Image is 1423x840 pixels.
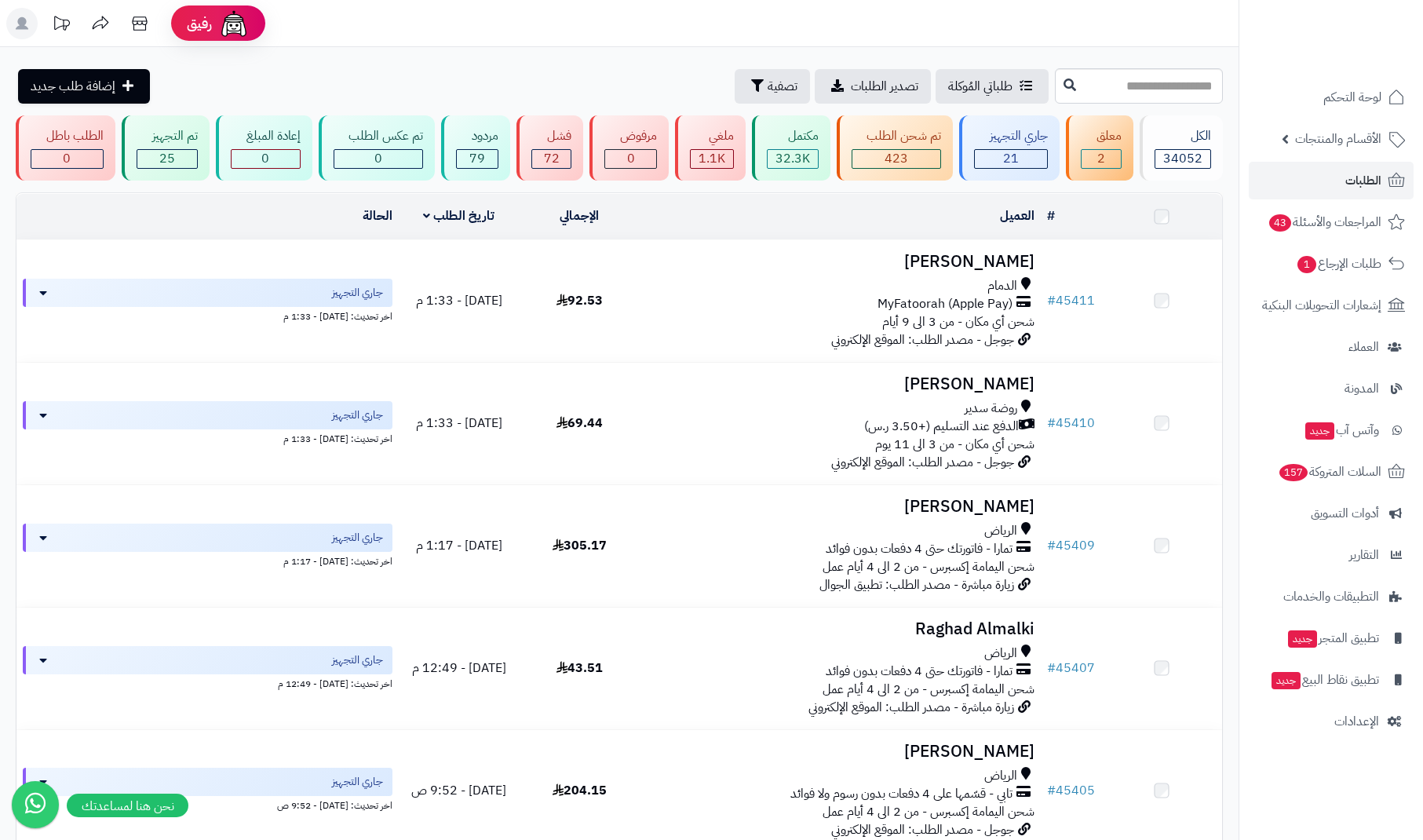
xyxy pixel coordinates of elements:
a: تصدير الطلبات [815,69,931,104]
span: المراجعات والأسئلة [1268,211,1381,233]
span: جاري التجهيز [332,652,383,668]
div: 423 [852,150,941,168]
span: جاري التجهيز [332,285,383,301]
span: 92.53 [556,291,603,310]
h3: Raghad Almalki [646,620,1034,638]
span: 305.17 [553,536,607,555]
span: وآتس آب [1304,419,1379,441]
div: 0 [334,150,423,168]
span: [DATE] - 9:52 ص [411,781,506,800]
span: تصفية [768,77,797,96]
div: اخر تحديث: [DATE] - 12:49 م [23,674,392,691]
a: الكل34052 [1137,115,1226,181]
div: تم التجهيز [137,127,198,145]
span: روضة سدير [965,400,1017,418]
a: الإعدادات [1249,703,1414,740]
a: التطبيقات والخدمات [1249,578,1414,615]
span: الأقسام والمنتجات [1295,128,1381,150]
span: المدونة [1345,378,1379,400]
span: تمارا - فاتورتك حتى 4 دفعات بدون فوائد [826,663,1013,681]
span: السلات المتروكة [1278,461,1381,483]
div: إعادة المبلغ [231,127,301,145]
span: تصدير الطلبات [851,77,918,96]
a: إعادة المبلغ 0 [213,115,316,181]
span: 157 [1279,464,1308,481]
div: اخر تحديث: [DATE] - 1:33 م [23,429,392,446]
span: # [1047,291,1056,310]
a: تحديثات المنصة [42,8,81,43]
span: 32.3K [775,149,810,168]
span: جاري التجهيز [332,530,383,546]
div: تم عكس الطلب [334,127,424,145]
a: تاريخ الطلب [423,206,494,225]
span: 43 [1269,214,1291,232]
div: 1118 [691,150,733,168]
span: الإعدادات [1334,710,1379,732]
span: 0 [374,149,382,168]
span: جديد [1272,672,1301,689]
a: تم شحن الطلب 423 [834,115,957,181]
a: طلباتي المُوكلة [936,69,1049,104]
span: 34052 [1163,149,1202,168]
a: #45405 [1047,781,1095,800]
span: تمارا - فاتورتك حتى 4 دفعات بدون فوائد [826,540,1013,558]
a: ملغي 1.1K [672,115,749,181]
span: جاري التجهيز [332,774,383,790]
span: الرياض [984,767,1017,785]
span: جوجل - مصدر الطلب: الموقع الإلكتروني [831,453,1014,472]
div: 32312 [768,150,818,168]
span: [DATE] - 1:33 م [416,414,502,433]
span: # [1047,659,1056,677]
div: مرفوض [604,127,657,145]
button: تصفية [735,69,810,104]
a: أدوات التسويق [1249,495,1414,532]
span: 79 [469,149,485,168]
span: زيارة مباشرة - مصدر الطلب: الموقع الإلكتروني [808,698,1014,717]
a: فشل 72 [513,115,586,181]
h3: [PERSON_NAME] [646,743,1034,761]
span: لوحة التحكم [1323,86,1381,108]
span: 25 [159,149,175,168]
span: # [1047,414,1056,433]
span: جديد [1305,422,1334,440]
span: جوجل - مصدر الطلب: الموقع الإلكتروني [831,820,1014,839]
span: شحن أي مكان - من 3 الى 11 يوم [875,435,1034,454]
div: 0 [605,150,656,168]
a: السلات المتروكة157 [1249,453,1414,491]
img: ai-face.png [218,8,250,39]
span: شحن اليمامة إكسبرس - من 2 الى 4 أيام عمل [823,802,1034,821]
span: الدفع عند التسليم (+3.50 ر.س) [864,418,1019,436]
div: الكل [1155,127,1211,145]
h3: [PERSON_NAME] [646,498,1034,516]
span: الرياض [984,645,1017,663]
a: مردود 79 [438,115,513,181]
h3: [PERSON_NAME] [646,375,1034,393]
span: 0 [627,149,635,168]
div: اخر تحديث: [DATE] - 1:17 م [23,552,392,568]
span: 0 [63,149,71,168]
span: شحن اليمامة إكسبرس - من 2 الى 4 أيام عمل [823,557,1034,576]
div: 25 [137,150,197,168]
a: معلق 2 [1063,115,1137,181]
div: 0 [31,150,103,168]
div: اخر تحديث: [DATE] - 1:33 م [23,307,392,323]
span: شحن اليمامة إكسبرس - من 2 الى 4 أيام عمل [823,680,1034,699]
a: #45409 [1047,536,1095,555]
a: الإجمالي [560,206,599,225]
div: ملغي [690,127,734,145]
span: 2 [1097,149,1105,168]
div: 2 [1082,150,1121,168]
span: 43.51 [556,659,603,677]
span: الدمام [987,277,1017,295]
span: التقارير [1349,544,1379,566]
span: رفيق [187,14,212,33]
div: 79 [457,150,498,168]
span: تطبيق نقاط البيع [1270,669,1379,691]
span: شحن أي مكان - من 3 الى 9 أيام [882,312,1034,331]
span: MyFatoorah (Apple Pay) [878,295,1013,313]
span: تطبيق المتجر [1286,627,1379,649]
span: العملاء [1348,336,1379,358]
span: إشعارات التحويلات البنكية [1262,294,1381,316]
a: تطبيق المتجرجديد [1249,619,1414,657]
a: #45411 [1047,291,1095,310]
